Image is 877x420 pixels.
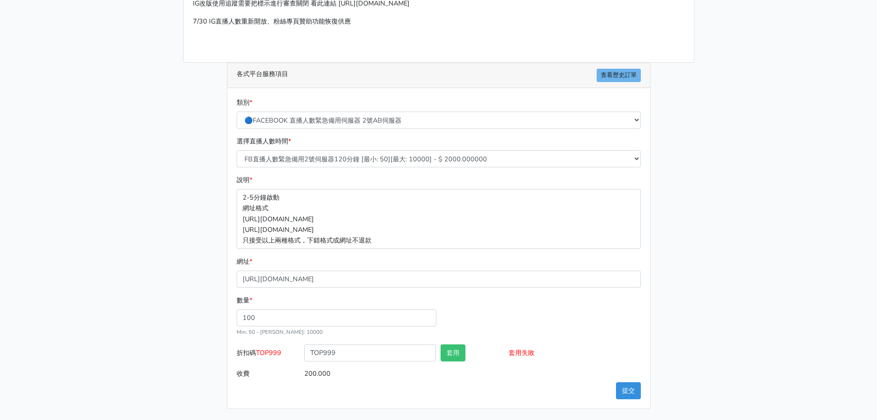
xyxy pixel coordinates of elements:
button: 套用 [441,344,465,361]
label: 說明 [237,175,252,185]
label: 網址 [237,256,252,267]
label: 類別 [237,97,252,108]
label: 折扣碼 [234,344,302,365]
label: 收費 [234,365,302,382]
div: 各式平台服務項目 [227,63,650,88]
button: 提交 [616,382,641,399]
label: 選擇直播人數時間 [237,136,291,147]
small: Min: 50 - [PERSON_NAME]: 10000 [237,328,323,336]
span: TOP999 [256,348,281,357]
label: 數量 [237,295,252,306]
a: 查看歷史訂單 [597,69,641,82]
p: 2-5分鐘啟動 網址格式 [URL][DOMAIN_NAME] [URL][DOMAIN_NAME] 只接受以上兩種格式，下錯格式或網址不退款 [237,189,641,248]
input: 這邊填入網址 [237,271,641,288]
p: 7/30 IG直播人數重新開放、粉絲專頁贊助功能恢復供應 [193,16,685,27]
